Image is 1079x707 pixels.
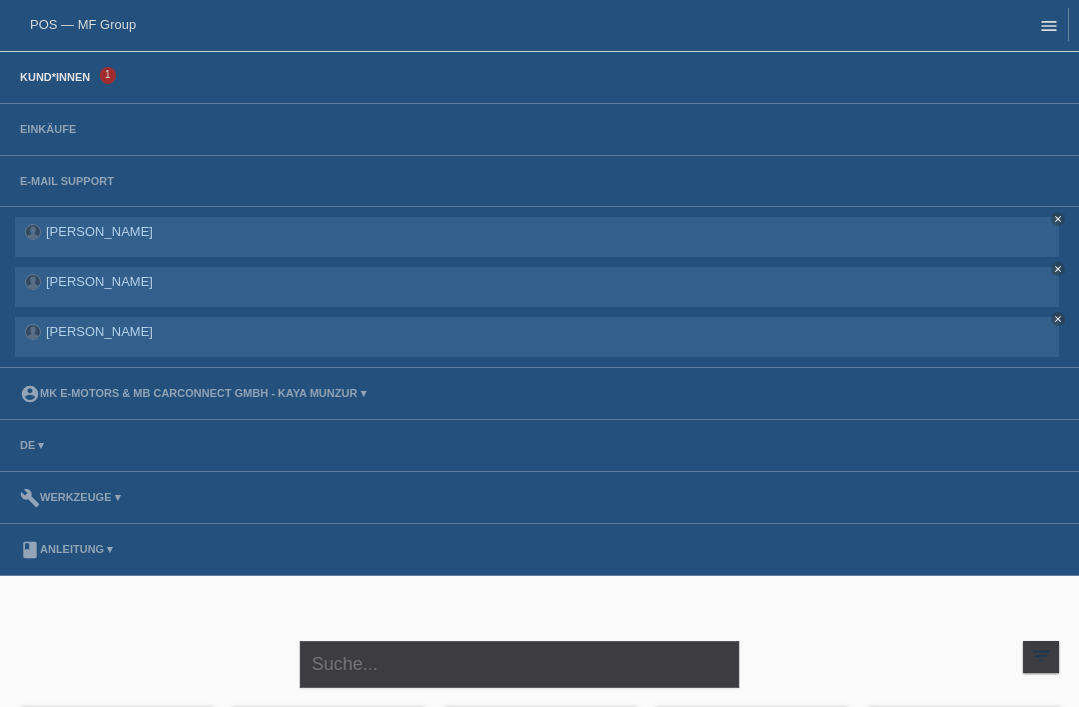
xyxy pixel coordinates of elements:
[1053,214,1063,224] i: close
[1051,262,1065,276] a: close
[10,439,54,451] a: DE ▾
[46,224,153,239] a: [PERSON_NAME]
[10,123,86,135] a: Einkäufe
[10,491,131,503] a: buildWerkzeuge ▾
[1053,264,1063,274] i: close
[1051,212,1065,226] a: close
[20,384,40,404] i: account_circle
[300,641,739,688] input: Suche...
[10,387,377,399] a: account_circleMK E-MOTORS & MB CarConnect GmbH - Kaya Munzur ▾
[20,488,40,508] i: build
[46,274,153,289] a: [PERSON_NAME]
[1051,312,1065,326] a: close
[1029,19,1069,31] a: menu
[20,540,40,560] i: book
[46,324,153,339] a: [PERSON_NAME]
[10,71,100,83] a: Kund*innen
[1053,314,1063,324] i: close
[100,67,116,84] span: 1
[10,175,124,187] a: E-Mail Support
[30,17,136,32] a: POS — MF Group
[1039,16,1059,36] i: menu
[1030,645,1052,667] i: filter_list
[10,543,123,555] a: bookAnleitung ▾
